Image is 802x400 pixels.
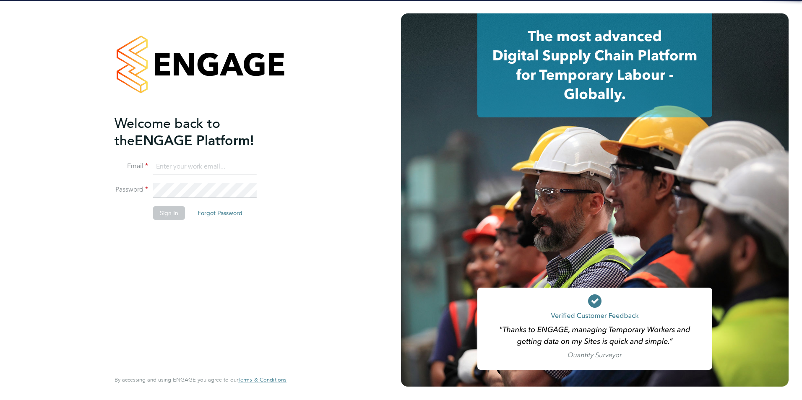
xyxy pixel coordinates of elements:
label: Email [115,162,148,171]
span: By accessing and using ENGAGE you agree to our [115,376,286,383]
button: Forgot Password [191,206,249,220]
button: Sign In [153,206,185,220]
a: Terms & Conditions [238,377,286,383]
h2: ENGAGE Platform! [115,115,278,149]
label: Password [115,185,148,194]
span: Terms & Conditions [238,376,286,383]
input: Enter your work email... [153,159,257,174]
span: Welcome back to the [115,115,220,149]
